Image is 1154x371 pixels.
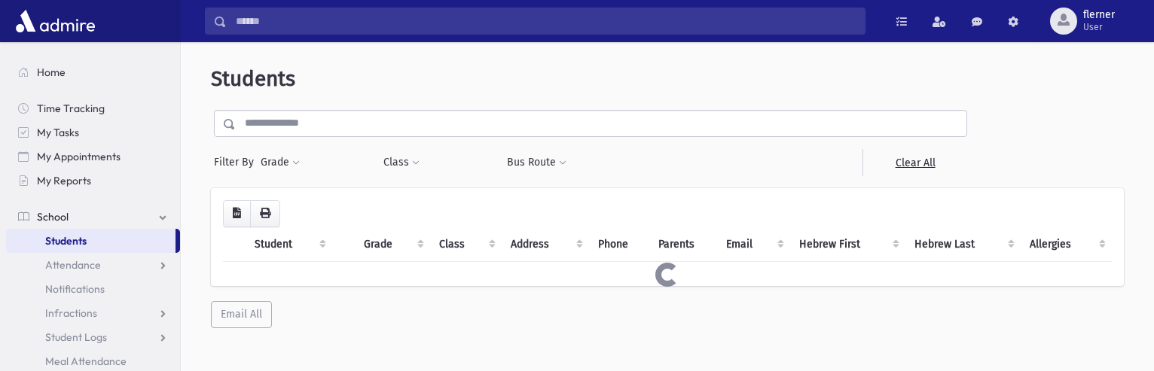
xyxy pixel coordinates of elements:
[250,200,280,227] button: Print
[37,65,66,79] span: Home
[211,66,295,91] span: Students
[383,149,420,176] button: Class
[211,301,272,328] button: Email All
[37,174,91,187] span: My Reports
[45,306,97,320] span: Infractions
[227,8,865,35] input: Search
[37,210,69,224] span: School
[6,229,176,253] a: Students
[6,277,180,301] a: Notifications
[717,227,789,262] th: Email
[1021,227,1112,262] th: Allergies
[430,227,502,262] th: Class
[45,282,105,296] span: Notifications
[649,227,717,262] th: Parents
[246,227,332,262] th: Student
[355,227,430,262] th: Grade
[506,149,567,176] button: Bus Route
[37,150,121,163] span: My Appointments
[260,149,301,176] button: Grade
[12,6,99,36] img: AdmirePro
[6,301,180,325] a: Infractions
[589,227,649,262] th: Phone
[45,234,87,248] span: Students
[1083,9,1115,21] span: flerner
[6,96,180,120] a: Time Tracking
[6,60,180,84] a: Home
[862,149,967,176] a: Clear All
[214,154,260,170] span: Filter By
[223,200,251,227] button: CSV
[37,102,105,115] span: Time Tracking
[6,120,180,144] a: My Tasks
[45,258,101,272] span: Attendance
[6,144,180,169] a: My Appointments
[502,227,589,262] th: Address
[6,205,180,229] a: School
[790,227,906,262] th: Hebrew First
[45,354,127,368] span: Meal Attendance
[45,330,107,344] span: Student Logs
[37,126,79,139] span: My Tasks
[6,169,180,193] a: My Reports
[6,253,180,277] a: Attendance
[6,325,180,349] a: Student Logs
[1083,21,1115,33] span: User
[905,227,1021,262] th: Hebrew Last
